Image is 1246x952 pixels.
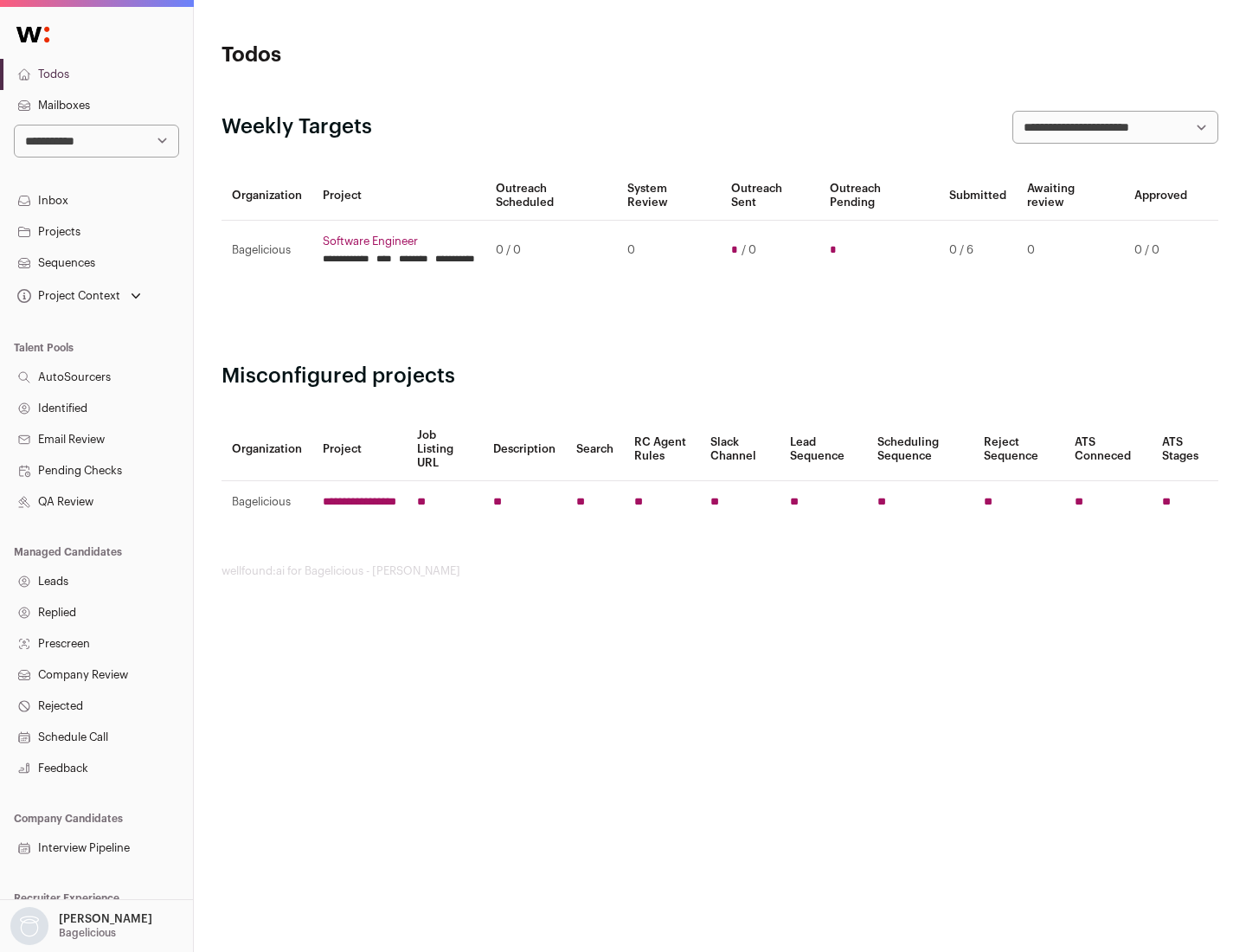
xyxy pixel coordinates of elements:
[59,926,116,940] p: Bagelicious
[1124,171,1198,221] th: Approved
[1017,171,1124,221] th: Awaiting review
[867,418,973,481] th: Scheduling Sequence
[819,171,938,221] th: Outreach Pending
[14,284,145,308] button: Open dropdown
[222,42,554,69] h1: Todos
[222,363,1218,390] h2: Misconfigured projects
[617,171,720,221] th: System Review
[485,221,617,280] td: 0 / 0
[624,418,699,481] th: RC Agent Rules
[10,907,48,945] img: nopic.png
[939,221,1017,280] td: 0 / 6
[1124,221,1198,280] td: 0 / 0
[14,289,120,303] div: Project Context
[973,418,1065,481] th: Reject Sequence
[7,17,59,52] img: Wellfound
[323,235,475,248] a: Software Engineer
[939,171,1017,221] th: Submitted
[222,113,372,141] h2: Weekly Targets
[59,912,152,926] p: [PERSON_NAME]
[222,418,312,481] th: Organization
[407,418,483,481] th: Job Listing URL
[222,171,312,221] th: Organization
[1152,418,1218,481] th: ATS Stages
[1064,418,1151,481] th: ATS Conneced
[222,221,312,280] td: Bagelicious
[700,418,780,481] th: Slack Channel
[483,418,566,481] th: Description
[312,418,407,481] th: Project
[7,907,156,945] button: Open dropdown
[721,171,820,221] th: Outreach Sent
[222,481,312,524] td: Bagelicious
[617,221,720,280] td: 0
[1017,221,1124,280] td: 0
[780,418,867,481] th: Lead Sequence
[485,171,617,221] th: Outreach Scheduled
[312,171,485,221] th: Project
[222,564,1218,578] footer: wellfound:ai for Bagelicious - [PERSON_NAME]
[742,243,756,257] span: / 0
[566,418,624,481] th: Search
